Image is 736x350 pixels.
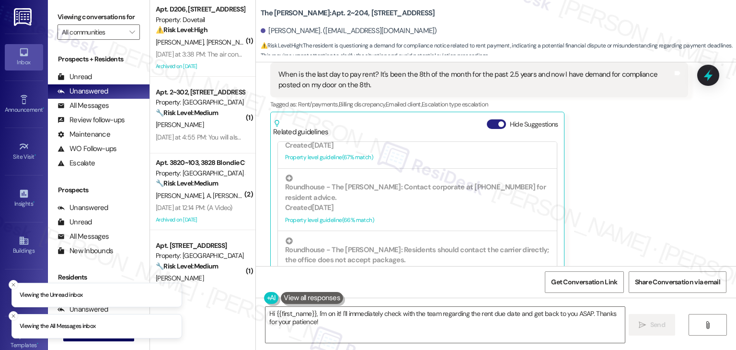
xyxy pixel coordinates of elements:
div: Prospects + Residents [48,54,149,64]
strong: 🔧 Risk Level: Medium [156,262,218,270]
span: • [33,199,34,206]
span: Escalation type escalation [422,100,488,108]
div: Related guidelines [273,119,329,137]
span: A. [PERSON_NAME] [207,191,261,200]
i:  [639,321,646,329]
strong: 🔧 Risk Level: Medium [156,108,218,117]
div: Apt. 3820~103, 3828 Blondie Ct [156,158,244,168]
span: [PERSON_NAME] [156,38,207,47]
span: • [43,105,44,112]
div: Property: [GEOGRAPHIC_DATA] [156,97,244,107]
span: • [37,340,38,347]
strong: ⚠️ Risk Level: High [261,42,302,49]
img: ResiDesk Logo [14,8,34,26]
strong: 🔧 Risk Level: Medium [156,179,218,187]
div: [PERSON_NAME]. ([EMAIL_ADDRESS][DOMAIN_NAME]) [261,26,437,36]
div: Property level guideline ( 66 % match) [285,215,550,225]
div: Property: [GEOGRAPHIC_DATA] [156,251,244,261]
span: [PERSON_NAME] [156,120,204,129]
p: Viewing the Unread inbox [20,291,82,299]
div: New Inbounds [57,246,113,256]
span: Rent/payments , [298,100,339,108]
div: When is the last day to pay rent? It's been the 8th of the month for the past 2.5 years and now I... [278,70,673,90]
textarea: Hi {{first_name}}, I'm on it! I'll immediately check with the team regarding the rent due date an... [265,307,624,343]
a: Leads [5,280,43,306]
span: [PERSON_NAME] [207,38,254,47]
a: Buildings [5,233,43,258]
div: Unread [57,72,92,82]
div: Maintenance [57,129,110,140]
div: Property: Dovetail [156,15,244,25]
span: : The resident is questioning a demand for compliance notice related to rent payment, indicating ... [261,41,736,61]
i:  [129,28,135,36]
div: Property level guideline ( 67 % match) [285,152,550,163]
div: Property: [GEOGRAPHIC_DATA] at [GEOGRAPHIC_DATA] [156,168,244,178]
div: Created [DATE] [285,203,550,213]
button: Send [629,314,675,336]
div: Review follow-ups [57,115,125,125]
div: Residents [48,272,149,282]
div: Apt. [STREET_ADDRESS] [156,241,244,251]
div: [DATE] at 4:55 PM: You will also see outside her door is a mess and embarrassing [156,133,379,141]
div: Prospects [48,185,149,195]
div: Unanswered [57,203,108,213]
div: Unanswered [57,86,108,96]
div: Roundhouse - The [PERSON_NAME]: Contact corporate at [PHONE_NUMBER] for resident advice. [285,175,550,203]
span: [PERSON_NAME] [156,274,204,282]
span: Get Conversation Link [551,277,617,287]
strong: ⚠️ Risk Level: High [156,25,207,34]
div: Apt. 2~302, [STREET_ADDRESS] [156,87,244,97]
div: Escalate [57,158,95,168]
a: Inbox [5,44,43,70]
a: Insights • [5,186,43,211]
span: [PERSON_NAME] [156,191,207,200]
div: Created [DATE] [285,265,550,275]
div: Created [DATE] [285,140,550,151]
div: All Messages [57,101,109,111]
input: All communities [62,24,125,40]
button: Share Conversation via email [629,271,726,293]
button: Close toast [9,280,18,289]
div: Apt. D206, [STREET_ADDRESS][PERSON_NAME] [156,4,244,14]
span: Send [650,320,665,330]
span: Emailed client , [386,100,422,108]
div: Tagged as: [270,97,688,111]
button: Close toast [9,311,18,321]
i:  [704,321,711,329]
div: Archived on [DATE] [155,214,245,226]
div: [DATE] at 3:38 PM: The air conditioner does not work properly still. Please advise [156,50,376,58]
a: Site Visit • [5,139,43,164]
button: Get Conversation Link [545,271,623,293]
label: Hide Suggestions [510,119,558,129]
div: [DATE] at 12:14 PM: (A Video) [156,203,232,212]
p: Viewing the All Messages inbox [20,322,96,331]
span: • [34,152,36,159]
span: Share Conversation via email [635,277,720,287]
div: All Messages [57,232,109,242]
span: Billing discrepancy , [339,100,386,108]
b: The [PERSON_NAME]: Apt. 2~204, [STREET_ADDRESS] [261,8,435,18]
label: Viewing conversations for [57,10,140,24]
div: Roundhouse - The [PERSON_NAME]: Residents should contact the carrier directly; the office does no... [285,237,550,266]
div: Unread [57,217,92,227]
div: Archived on [DATE] [155,60,245,72]
div: WO Follow-ups [57,144,116,154]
